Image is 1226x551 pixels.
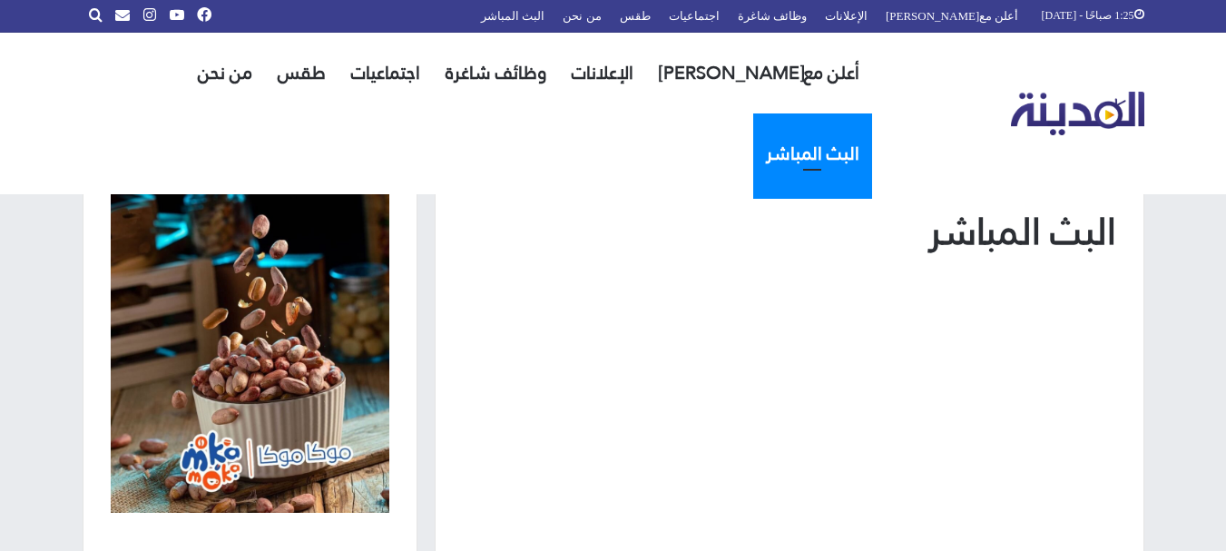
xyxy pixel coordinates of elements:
[265,33,338,113] a: طقس
[646,33,872,113] a: أعلن مع[PERSON_NAME]
[433,33,559,113] a: وظائف شاغرة
[185,33,265,113] a: من نحن
[753,113,872,194] a: البث المباشر
[338,33,433,113] a: اجتماعيات
[559,33,646,113] a: الإعلانات
[1011,92,1144,136] img: تلفزيون المدينة
[463,206,1116,258] h1: البث المباشر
